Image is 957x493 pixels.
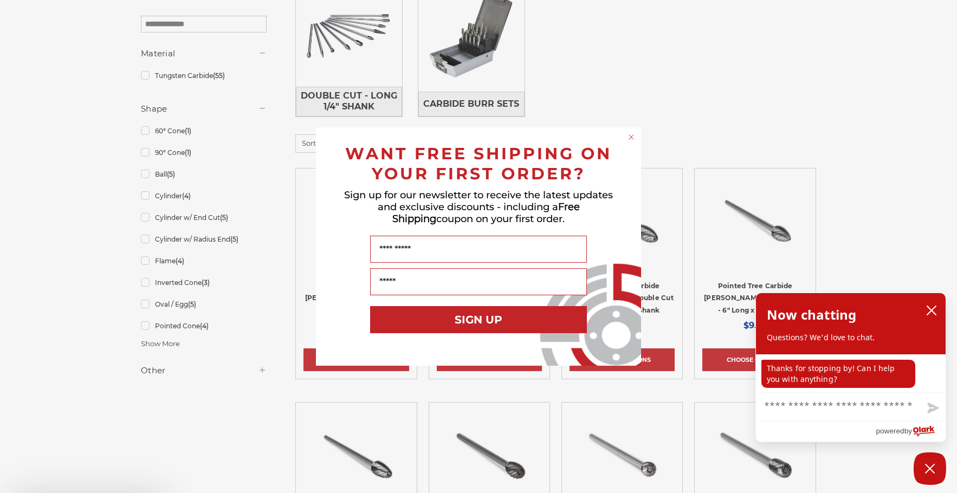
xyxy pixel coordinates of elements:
[392,201,580,225] span: Free Shipping
[755,293,946,442] div: olark chatbox
[914,452,946,485] button: Close Chatbox
[767,304,856,326] h2: Now chatting
[876,421,946,442] a: Powered by Olark
[626,132,637,142] button: Close dialog
[756,354,946,392] div: chat
[876,424,904,438] span: powered
[761,360,915,388] p: Thanks for stopping by! Can I help you with anything?
[344,189,613,225] span: Sign up for our newsletter to receive the latest updates and exclusive discounts - including a co...
[904,424,912,438] span: by
[923,302,940,319] button: close chatbox
[370,306,587,333] button: SIGN UP
[767,332,935,343] p: Questions? We'd love to chat.
[919,396,946,421] button: Send message
[345,144,612,184] span: WANT FREE SHIPPING ON YOUR FIRST ORDER?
